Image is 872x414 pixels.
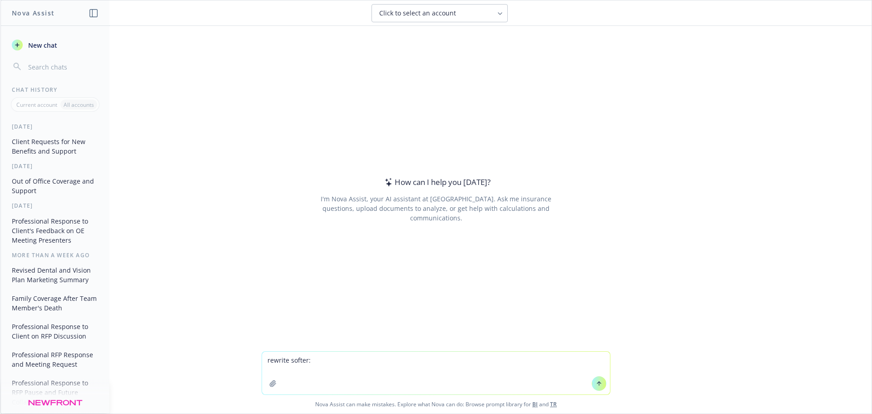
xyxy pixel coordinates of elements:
div: Chat History [1,86,109,94]
button: Client Requests for New Benefits and Support [8,134,102,159]
span: Click to select an account [379,9,456,18]
div: More than a week ago [1,251,109,259]
button: Out of Office Coverage and Support [8,174,102,198]
button: Professional Response to Client on RFP Discussion [8,319,102,344]
span: Nova Assist can make mistakes. Explore what Nova can do: Browse prompt library for and [4,395,868,414]
button: New chat [8,37,102,53]
button: Professional Response to Client's Feedback on OE Meeting Presenters [8,214,102,248]
button: Professional RFP Response and Meeting Request [8,347,102,372]
div: I'm Nova Assist, your AI assistant at [GEOGRAPHIC_DATA]. Ask me insurance questions, upload docum... [308,194,564,223]
button: Family Coverage After Team Member's Death [8,291,102,315]
a: TR [550,400,557,408]
button: Revised Dental and Vision Plan Marketing Summary [8,263,102,287]
span: New chat [26,40,57,50]
div: [DATE] [1,162,109,170]
div: [DATE] [1,123,109,130]
div: How can I help you [DATE]? [382,176,490,188]
button: Click to select an account [372,4,508,22]
button: Professional Response to RFP Pause and Future Collaboration [8,375,102,409]
a: BI [532,400,538,408]
h1: Nova Assist [12,8,54,18]
input: Search chats [26,60,99,73]
p: Current account [16,101,57,109]
p: All accounts [64,101,94,109]
textarea: rewrite softer: [262,352,610,394]
div: [DATE] [1,202,109,209]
